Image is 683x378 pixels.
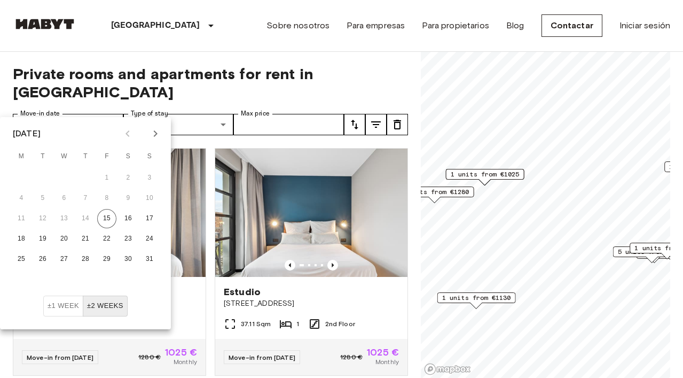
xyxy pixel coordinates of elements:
[446,169,524,186] div: Map marker
[13,19,77,29] img: Habyt
[365,114,387,135] button: tune
[541,14,602,37] a: Contactar
[97,250,116,269] button: 29
[396,187,474,203] div: Map marker
[111,19,200,32] p: [GEOGRAPHIC_DATA]
[241,109,270,118] label: Max price
[13,65,408,101] span: Private rooms and apartments for rent in [GEOGRAPHIC_DATA]
[97,209,116,228] button: 15
[76,250,95,269] button: 28
[442,293,511,303] span: 1 units from €1130
[347,19,405,32] a: Para empresas
[119,250,138,269] button: 30
[451,169,520,179] span: 1 units from €1025
[12,250,31,269] button: 25
[619,19,670,32] a: Iniciar sesión
[27,353,93,361] span: Move-in from [DATE]
[224,298,399,309] span: [STREET_ADDRESS]
[340,352,363,362] span: 1280 €
[33,146,52,167] span: Tuesday
[344,114,365,135] button: tune
[119,229,138,249] button: 23
[13,127,41,140] div: [DATE]
[424,363,471,375] a: Mapbox logo
[119,146,138,167] span: Saturday
[327,260,338,271] button: Previous image
[296,319,299,329] span: 1
[140,250,159,269] button: 31
[97,146,116,167] span: Friday
[422,19,489,32] a: Para propietarios
[140,146,159,167] span: Sunday
[367,348,399,357] span: 1025 €
[140,229,159,249] button: 24
[54,250,74,269] button: 27
[131,109,168,118] label: Type of stay
[43,296,83,317] button: ±1 week
[140,209,159,228] button: 17
[12,229,31,249] button: 18
[146,125,164,143] button: Next month
[437,292,516,309] div: Map marker
[123,114,234,135] div: Studio
[224,286,261,298] span: Estudio
[43,296,128,317] div: Move In Flexibility
[76,146,95,167] span: Thursday
[325,319,355,329] span: 2nd Floor
[401,187,469,197] span: 1 units from €1280
[174,357,197,367] span: Monthly
[54,146,74,167] span: Wednesday
[266,19,329,32] a: Sobre nosotros
[215,149,407,277] img: Marketing picture of unit DE-01-482-208-01
[138,352,161,362] span: 1280 €
[33,229,52,249] button: 19
[215,148,408,376] a: Marketing picture of unit DE-01-482-208-01Previous imagePrevious imageEstudio[STREET_ADDRESS]37.1...
[375,357,399,367] span: Monthly
[229,353,295,361] span: Move-in from [DATE]
[165,348,197,357] span: 1025 €
[54,229,74,249] button: 20
[20,109,60,118] label: Move-in date
[285,260,295,271] button: Previous image
[506,19,524,32] a: Blog
[387,114,408,135] button: tune
[76,229,95,249] button: 21
[83,296,128,317] button: ±2 weeks
[97,229,116,249] button: 22
[12,146,31,167] span: Monday
[119,209,138,228] button: 16
[33,250,52,269] button: 26
[241,319,271,329] span: 37.11 Sqm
